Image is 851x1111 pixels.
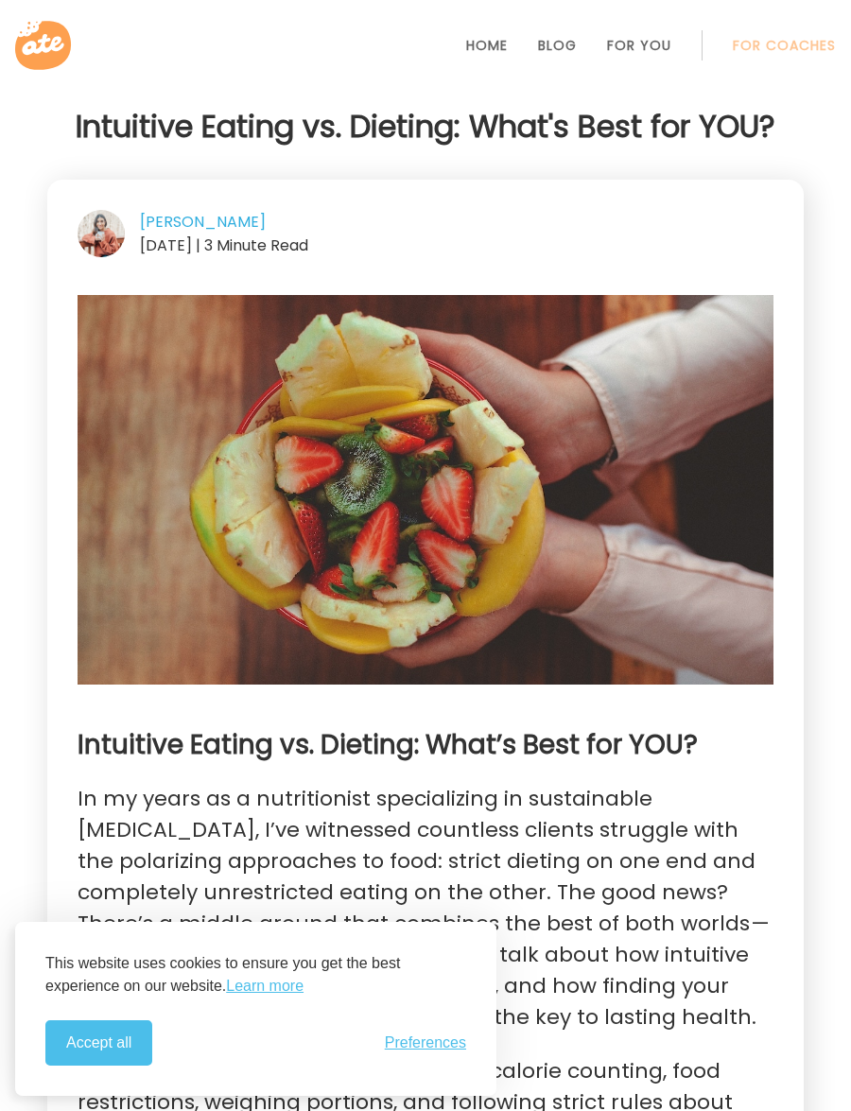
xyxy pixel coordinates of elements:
[466,38,508,53] a: Home
[23,104,828,149] h1: Intuitive Eating vs. Dieting: What's Best for YOU?
[226,975,304,998] a: Learn more
[538,38,577,53] a: Blog
[385,1034,466,1051] button: Toggle preferences
[385,1034,466,1051] span: Preferences
[45,952,466,998] p: This website uses cookies to ensure you get the best experience on our website.
[78,783,773,1033] p: In my years as a nutritionist specializing in sustainable [MEDICAL_DATA], I’ve witnessed countles...
[733,38,836,53] a: For Coaches
[140,211,266,234] a: [PERSON_NAME]
[607,38,671,53] a: For You
[78,280,773,700] img: Intuitive Eating. Image: Unsplash-giancarlo-duarte
[78,234,773,257] div: [DATE] | 3 Minute Read
[78,210,125,257] img: author-Leena-Abed.jpg
[78,730,773,760] h3: Intuitive Eating vs. Dieting: What’s Best for YOU?
[45,1020,152,1066] button: Accept all cookies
